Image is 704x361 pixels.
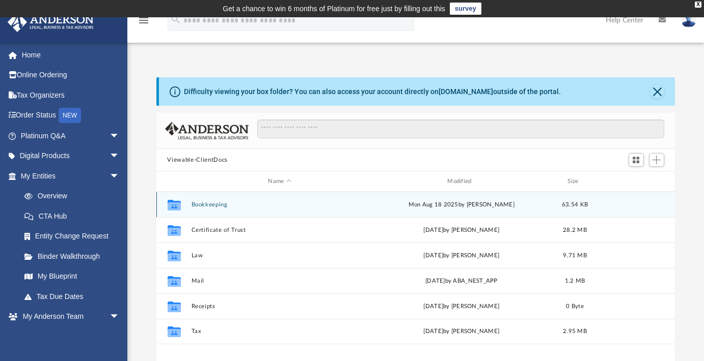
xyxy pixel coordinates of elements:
[184,86,561,97] div: Difficulty viewing your box folder? You can also access your account directly on outside of the p...
[5,12,97,32] img: Anderson Advisors Platinum Portal
[563,227,587,233] span: 28.2 MB
[373,251,550,260] div: [DATE] by [PERSON_NAME]
[223,3,445,15] div: Get a chance to win 6 months of Platinum for free just by filling out this
[14,186,135,206] a: Overview
[373,302,550,311] div: [DATE] by [PERSON_NAME]
[59,108,81,123] div: NEW
[566,304,584,309] span: 0 Byte
[14,286,135,307] a: Tax Due Dates
[138,19,150,26] a: menu
[629,153,644,167] button: Switch to Grid View
[450,3,481,15] a: survey
[373,226,550,235] div: [DATE] by [PERSON_NAME]
[257,119,664,139] input: Search files and folders
[373,327,550,336] div: [DATE] by [PERSON_NAME]
[600,177,671,186] div: id
[439,87,493,96] a: [DOMAIN_NAME]
[7,85,135,105] a: Tax Organizers
[7,65,135,85] a: Online Ordering
[110,126,130,146] span: arrow_drop_down
[7,307,130,327] a: My Anderson Teamarrow_drop_down
[191,201,368,208] button: Bookkeeping
[191,328,368,335] button: Tax
[14,206,135,226] a: CTA Hub
[7,105,135,126] a: Order StatusNEW
[564,278,585,284] span: 1.2 MB
[110,307,130,327] span: arrow_drop_down
[167,156,227,165] button: Viewable-ClientDocs
[7,45,135,65] a: Home
[373,277,550,286] div: [DATE] by ABA_NEST_APP
[191,278,368,284] button: Mail
[191,303,368,310] button: Receipts
[14,226,135,247] a: Entity Change Request
[562,202,588,207] span: 63.54 KB
[7,126,135,146] a: Platinum Q&Aarrow_drop_down
[191,252,368,259] button: Law
[191,227,368,233] button: Certificate of Trust
[650,84,664,99] button: Close
[563,253,587,258] span: 9.71 MB
[372,177,550,186] div: Modified
[14,266,130,287] a: My Blueprint
[695,2,701,8] div: close
[7,166,135,186] a: My Entitiesarrow_drop_down
[554,177,595,186] div: Size
[649,153,664,167] button: Add
[14,326,125,347] a: My Anderson Team
[138,14,150,26] i: menu
[7,146,135,166] a: Digital Productsarrow_drop_down
[160,177,186,186] div: id
[14,246,135,266] a: Binder Walkthrough
[110,166,130,187] span: arrow_drop_down
[170,14,181,25] i: search
[681,13,696,27] img: User Pic
[110,146,130,167] span: arrow_drop_down
[563,328,587,334] span: 2.95 MB
[373,200,550,209] div: Mon Aug 18 2025 by [PERSON_NAME]
[191,177,368,186] div: Name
